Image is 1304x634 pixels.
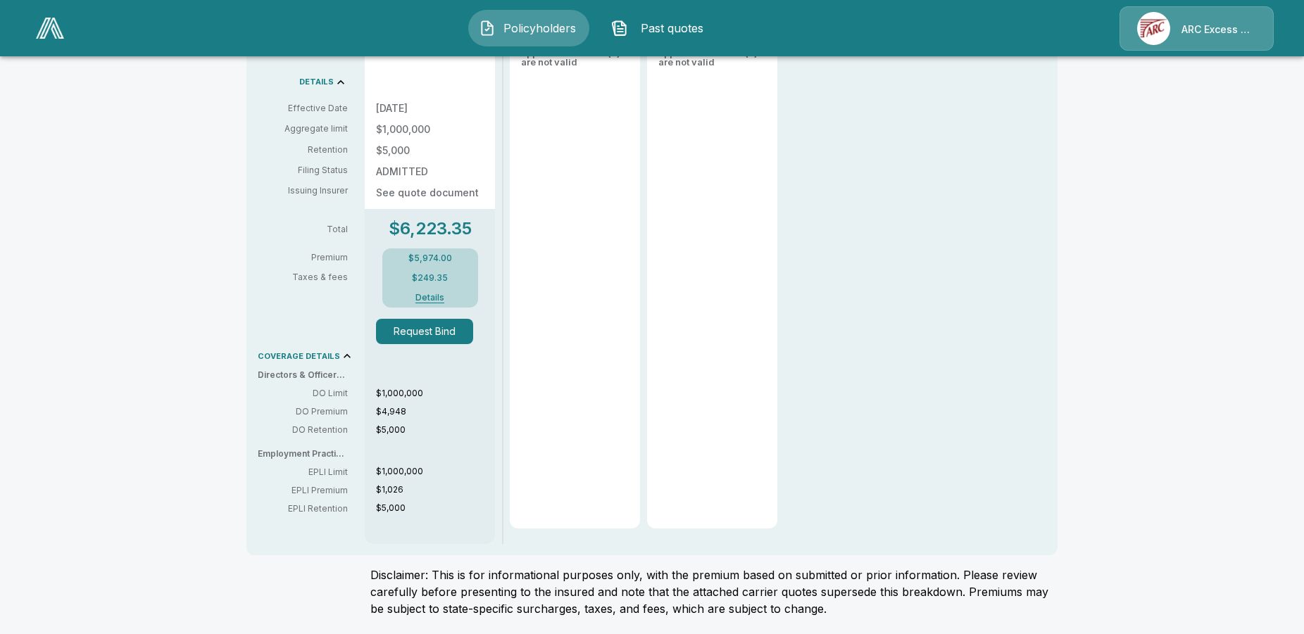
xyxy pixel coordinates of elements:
[501,20,579,37] span: Policyholders
[258,184,348,197] p: Issuing Insurer
[258,466,348,478] p: EPLI Limit
[376,424,495,436] p: $5,000
[402,293,458,302] button: Details
[258,353,340,360] p: COVERAGE DETAILS
[468,10,589,46] button: Policyholders IconPolicyholders
[376,188,484,198] p: See quote document
[376,502,495,514] p: $5,000
[412,274,448,282] p: $249.35
[258,273,359,281] p: Taxes & fees
[611,20,628,37] img: Past quotes Icon
[389,220,472,237] p: $6,223.35
[299,78,334,86] p: DETAILS
[376,146,484,156] p: $5,000
[258,484,348,497] p: EPLI Premium
[376,465,495,478] p: $1,000,000
[1120,6,1274,51] a: Agency IconARC Excess & Surplus
[258,424,348,436] p: DO Retention
[258,225,359,234] p: Total
[601,10,722,46] button: Past quotes IconPast quotes
[658,49,766,67] p: application answer(s) are not valid
[479,20,496,37] img: Policyholders Icon
[36,18,64,39] img: AA Logo
[1137,12,1170,45] img: Agency Icon
[258,448,359,460] p: Employment Practices Liability (EPLI)
[1181,23,1256,37] p: ARC Excess & Surplus
[376,125,484,134] p: $1,000,000
[258,122,348,135] p: Aggregate limit
[408,254,452,262] p: $5,974.00
[258,502,348,515] p: EPLI Retention
[258,369,359,381] p: Directors & Officers (DO)
[258,144,348,156] p: Retention
[258,164,348,177] p: Filing Status
[370,566,1058,617] p: Disclaimer: This is for informational purposes only, with the premium based on submitted or prior...
[376,319,484,344] span: Request Bind
[376,405,495,418] p: $4,948
[376,483,495,496] p: $1,026
[376,387,495,400] p: $1,000,000
[258,102,348,115] p: Effective Date
[634,20,711,37] span: Past quotes
[376,319,473,344] button: Request Bind
[258,405,348,418] p: DO Premium
[521,49,629,67] p: application answer(s) are not valid
[376,167,484,177] p: ADMITTED
[258,387,348,400] p: DO Limit
[258,253,359,262] p: Premium
[376,103,484,113] p: [DATE]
